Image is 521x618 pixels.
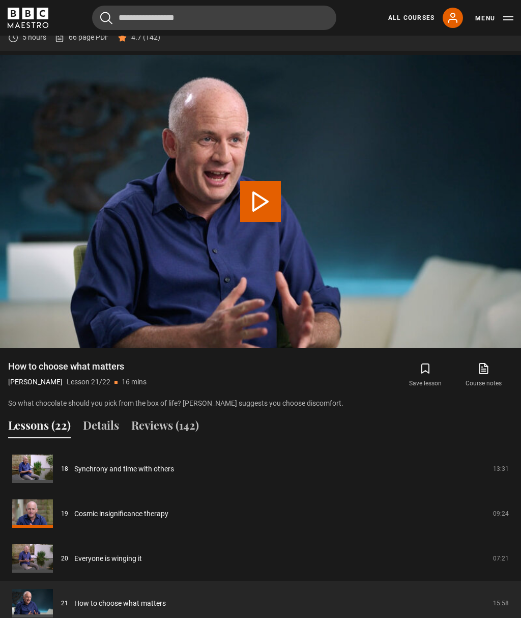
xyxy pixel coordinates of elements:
a: How to choose what matters [74,598,166,609]
p: 16 mins [122,377,147,387]
button: Save lesson [396,360,454,390]
a: 66 page PDF [54,32,109,43]
button: Toggle navigation [475,13,513,23]
svg: BBC Maestro [8,8,48,28]
a: Cosmic insignificance therapy [74,509,168,519]
p: 5 hours [22,32,46,43]
button: Play Lesson How to choose what matters [240,181,281,222]
button: Details [83,417,119,438]
a: All Courses [388,13,435,22]
h1: How to choose what matters [8,360,147,373]
p: [PERSON_NAME] [8,377,63,387]
button: Reviews (142) [131,417,199,438]
a: Synchrony and time with others [74,464,174,474]
p: Lesson 21/22 [67,377,110,387]
a: Course notes [455,360,513,390]
input: Search [92,6,336,30]
p: So what chocolate should you pick from the box of life? [PERSON_NAME] suggests you choose discomf... [8,398,513,409]
a: Everyone is winging it [74,553,142,564]
button: Submit the search query [100,12,112,24]
button: Lessons (22) [8,417,71,438]
p: 4.7 (142) [131,32,160,43]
